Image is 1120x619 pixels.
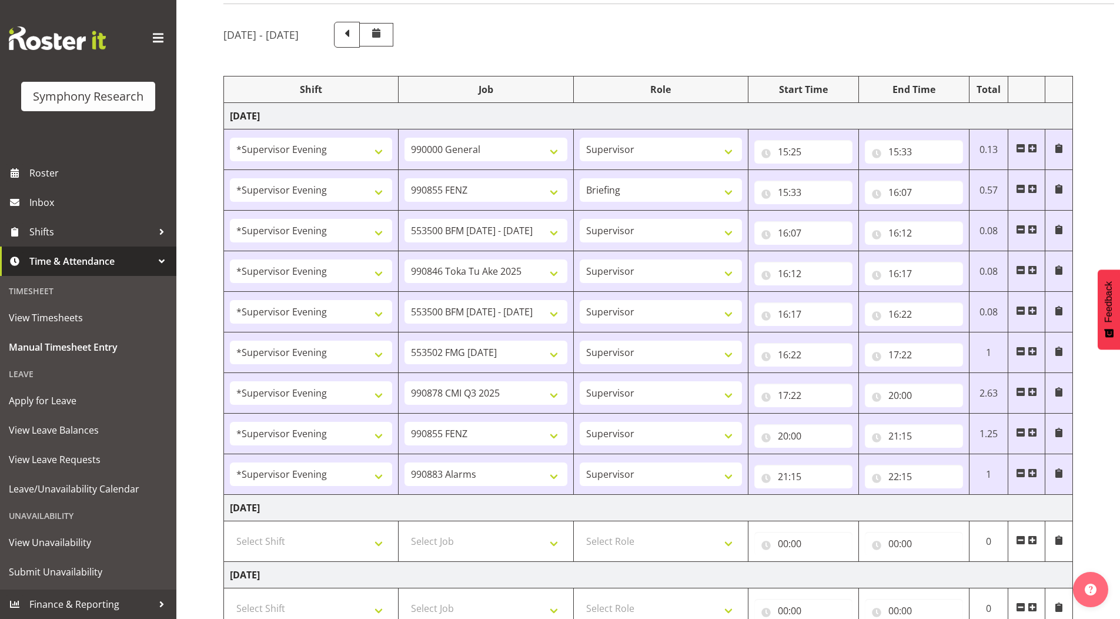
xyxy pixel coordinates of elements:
td: 0.08 [969,251,1008,292]
input: Click to select... [754,140,852,164]
td: [DATE] [224,103,1073,129]
div: Job [404,82,567,96]
td: [DATE] [224,495,1073,521]
a: View Unavailability [3,528,173,557]
td: 0.13 [969,129,1008,170]
input: Click to select... [865,221,963,245]
span: Manual Timesheet Entry [9,338,168,356]
a: View Leave Balances [3,415,173,445]
div: Symphony Research [33,88,143,105]
div: Start Time [754,82,852,96]
button: Feedback - Show survey [1098,269,1120,350]
td: 1 [969,454,1008,495]
td: 0.08 [969,211,1008,251]
td: 1.25 [969,414,1008,454]
img: help-xxl-2.png [1085,584,1096,595]
div: Role [580,82,742,96]
h5: [DATE] - [DATE] [223,28,299,41]
input: Click to select... [754,221,852,245]
input: Click to select... [865,302,963,326]
span: View Timesheets [9,309,168,327]
input: Click to select... [754,384,852,407]
div: End Time [865,82,963,96]
td: 0 [969,521,1008,562]
a: Apply for Leave [3,386,173,415]
span: View Leave Requests [9,451,168,468]
td: 1 [969,332,1008,373]
span: Submit Unavailability [9,563,168,581]
div: Shift [230,82,392,96]
img: Rosterit website logo [9,26,106,50]
span: Leave/Unavailability Calendar [9,480,168,498]
input: Click to select... [865,465,963,488]
input: Click to select... [865,384,963,407]
input: Click to select... [865,343,963,367]
span: Roster [29,164,170,182]
input: Click to select... [754,262,852,285]
span: Feedback [1104,281,1114,322]
input: Click to select... [865,181,963,204]
span: View Leave Balances [9,421,168,439]
a: Leave/Unavailability Calendar [3,474,173,504]
input: Click to select... [754,302,852,326]
a: Submit Unavailability [3,557,173,587]
input: Click to select... [754,343,852,367]
td: 0.08 [969,292,1008,332]
div: Unavailability [3,504,173,528]
input: Click to select... [754,181,852,204]
td: 2.63 [969,373,1008,414]
input: Click to select... [754,465,852,488]
span: Time & Attendance [29,252,153,270]
span: Shifts [29,223,153,241]
input: Click to select... [865,532,963,555]
a: View Leave Requests [3,445,173,474]
div: Leave [3,362,173,386]
input: Click to select... [865,262,963,285]
span: View Unavailability [9,534,168,551]
input: Click to select... [865,140,963,164]
span: Inbox [29,194,170,211]
a: View Timesheets [3,303,173,332]
span: Apply for Leave [9,392,168,410]
input: Click to select... [754,532,852,555]
div: Timesheet [3,279,173,303]
a: Manual Timesheet Entry [3,332,173,362]
td: 0.57 [969,170,1008,211]
span: Finance & Reporting [29,595,153,613]
td: [DATE] [224,562,1073,588]
input: Click to select... [754,424,852,448]
input: Click to select... [865,424,963,448]
div: Total [975,82,1002,96]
